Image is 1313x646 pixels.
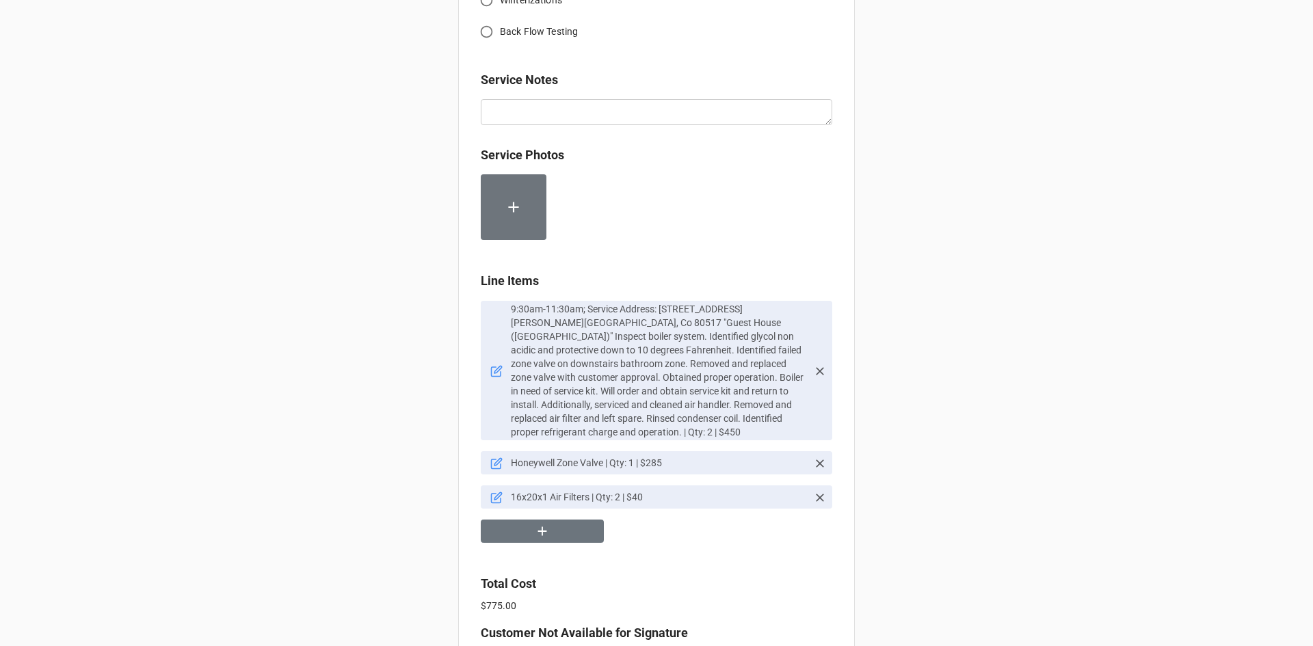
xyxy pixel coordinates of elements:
[481,623,688,643] label: Customer Not Available for Signature
[511,490,808,504] p: 16x20x1 Air Filters | Qty: 2 | $40
[481,599,832,613] p: $775.00
[481,271,539,291] label: Line Items
[511,456,808,470] p: Honeywell Zone Valve | Qty: 1 | $285
[481,146,564,165] label: Service Photos
[511,302,808,439] p: 9:30am-11:30am; Service Address: [STREET_ADDRESS] [PERSON_NAME][GEOGRAPHIC_DATA], Co 80517 "Guest...
[500,25,578,39] span: Back Flow Testing
[481,70,558,90] label: Service Notes
[481,576,536,591] b: Total Cost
